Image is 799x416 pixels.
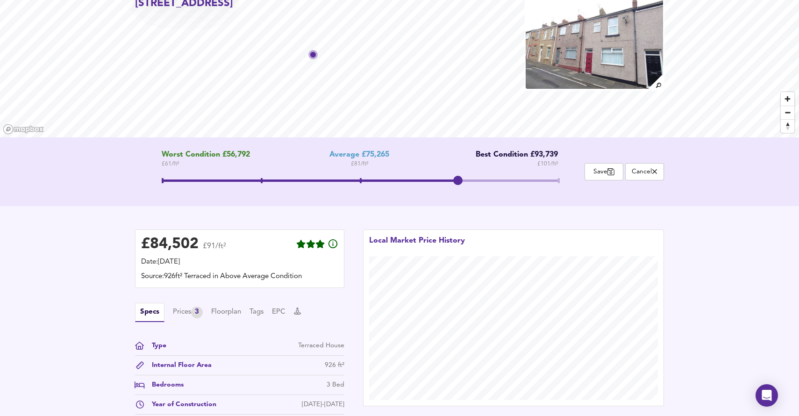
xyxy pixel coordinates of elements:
[590,167,618,176] span: Save
[211,307,241,317] button: Floorplan
[537,159,558,169] span: £ 101 / ft²
[141,237,199,251] div: £ 84,502
[781,92,794,106] button: Zoom in
[630,167,659,176] span: Cancel
[173,307,203,318] div: Prices
[272,307,285,317] button: EPC
[781,120,794,133] span: Reset bearing to north
[144,380,184,390] div: Bedrooms
[625,163,664,180] button: Cancel
[3,124,44,135] a: Mapbox homepage
[351,159,368,169] span: £ 81 / ft²
[141,272,338,282] div: Source: 926ft² Terraced in Above Average Condition
[144,360,212,370] div: Internal Floor Area
[781,106,794,119] button: Zoom out
[135,303,164,322] button: Specs
[648,74,664,90] img: search
[144,400,216,409] div: Year of Construction
[302,400,344,409] div: [DATE]-[DATE]
[329,151,389,159] div: Average £75,265
[173,307,203,318] button: Prices3
[162,151,250,159] span: Worst Condition £56,792
[585,163,623,180] button: Save
[298,341,344,351] div: Terraced House
[203,243,226,256] span: £91/ft²
[327,380,344,390] div: 3 Bed
[325,360,344,370] div: 926 ft²
[781,119,794,133] button: Reset bearing to north
[756,384,778,407] div: Open Intercom Messenger
[369,236,465,256] div: Local Market Price History
[141,257,338,267] div: Date: [DATE]
[250,307,264,317] button: Tags
[469,151,558,159] div: Best Condition £93,739
[162,159,250,169] span: £ 61 / ft²
[191,307,203,318] div: 3
[144,341,166,351] div: Type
